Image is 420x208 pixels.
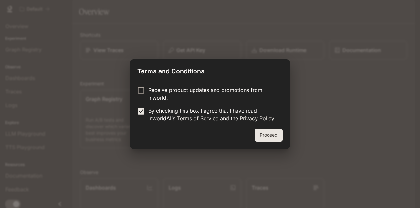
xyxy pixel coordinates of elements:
[148,107,278,122] p: By checking this box I agree that I have read InworldAI's and the .
[148,86,278,102] p: Receive product updates and promotions from Inworld.
[177,115,218,122] a: Terms of Service
[240,115,274,122] a: Privacy Policy
[130,59,290,81] h2: Terms and Conditions
[255,129,283,142] button: Proceed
